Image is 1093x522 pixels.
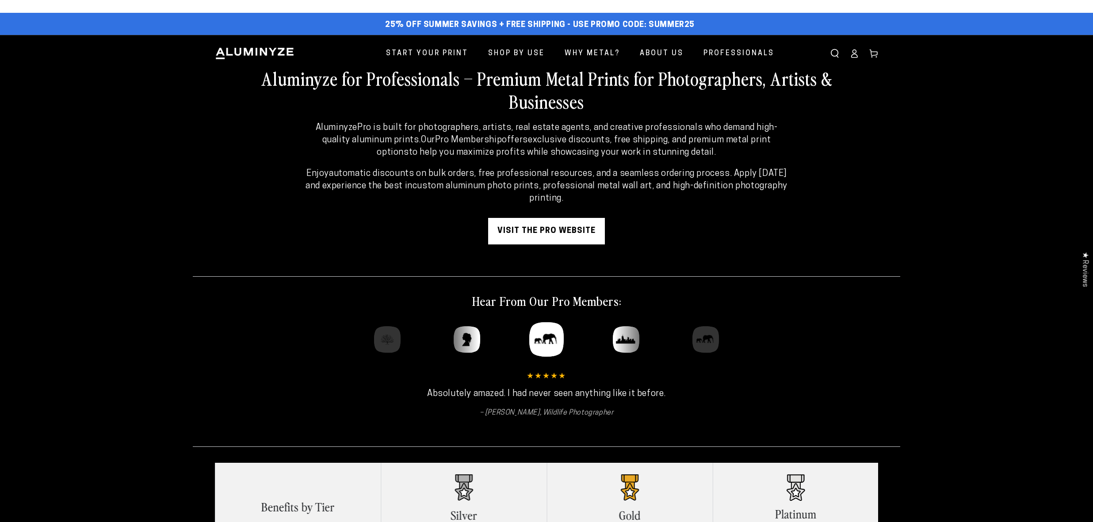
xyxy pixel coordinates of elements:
[302,168,791,205] p: Enjoy . Apply [DATE] and experience the best in
[379,42,475,65] a: Start Your Print
[488,218,605,244] a: visit the pro website
[558,42,627,65] a: Why Metal?
[633,42,690,65] a: About Us
[488,47,545,60] span: Shop By Use
[703,47,774,60] span: Professionals
[329,169,730,178] strong: automatic discounts on bulk orders, free professional resources, and a seamless ordering process
[387,388,706,400] p: Absolutely amazed. I had never seen anything like it before.
[435,136,502,145] strong: Pro Membership
[316,123,778,145] strong: AluminyzePro is built for photographers, artists, real estate agents, and creative professionals ...
[215,47,294,60] img: Aluminyze
[377,136,771,157] strong: exclusive discounts, free shipping, and premium metal print options
[825,44,845,63] summary: Search our site
[697,42,781,65] a: Professionals
[1076,245,1093,294] div: Click to open Judge.me floating reviews tab
[387,407,706,419] cite: [PERSON_NAME], Wildlife Photographer
[482,42,551,65] a: Shop By Use
[413,182,787,203] strong: custom aluminum photo prints, professional metal wall art, and high-definition photography printing.
[386,47,468,60] span: Start Your Print
[259,67,834,113] h2: Aluminyze for Professionals – Premium Metal Prints for Photographers, Artists & Businesses
[385,20,695,30] span: 25% off Summer Savings + Free Shipping - Use Promo Code: SUMMER25
[302,122,791,159] p: Our offers to help you maximize profits while showcasing your work in stunning detail.
[565,47,620,60] span: Why Metal?
[472,293,621,309] h2: Hear From Our Pro Members:
[640,47,684,60] span: About Us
